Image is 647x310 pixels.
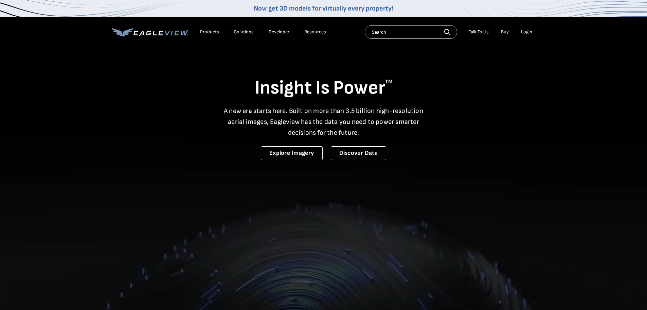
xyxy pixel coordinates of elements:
div: Talk To Us [469,29,489,35]
a: Explore Imagery [261,146,323,160]
div: Login [521,29,532,35]
div: Products [200,29,219,35]
a: Developer [269,29,289,35]
div: Solutions [234,29,254,35]
p: A new era starts here. Built on more than 3.5 billion high-resolution aerial images, Eagleview ha... [220,105,428,138]
sup: TM [385,79,393,85]
a: Now get 3D models for virtually every property! [254,4,393,13]
a: Buy [501,29,509,35]
input: Search [365,25,457,39]
div: Resources [304,29,326,35]
h1: Insight Is Power [112,76,536,100]
a: Discover Data [331,146,386,160]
